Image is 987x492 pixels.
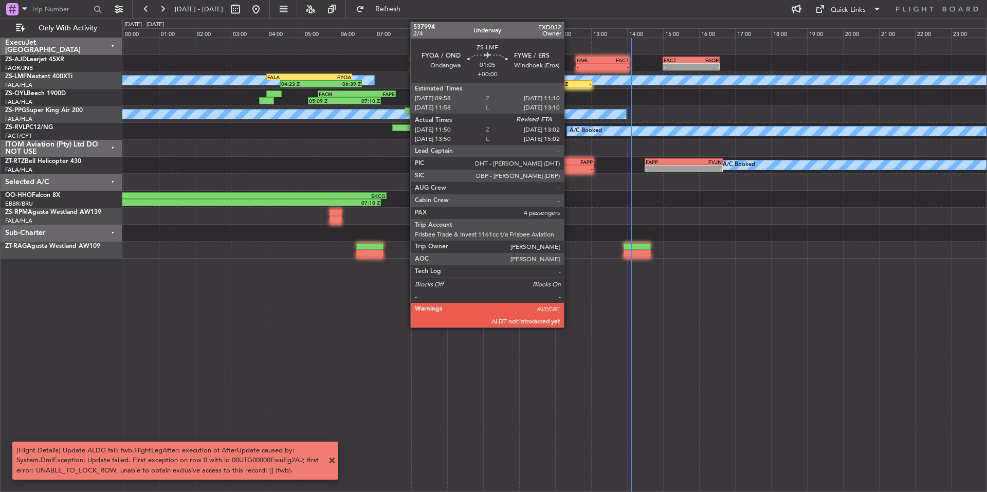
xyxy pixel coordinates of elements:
button: Refresh [351,1,413,17]
div: - [664,64,691,70]
button: Only With Activity [11,20,112,37]
span: ZS-LMF [5,74,27,80]
div: 12:08 Z [538,115,559,121]
a: ZS-OYLBeech 1900D [5,90,66,97]
div: 22:00 [915,28,951,38]
div: 06:39 Z [321,81,361,87]
div: - [684,166,722,172]
div: - [565,166,593,172]
span: ZT-RAG [5,243,27,249]
div: FAPP [646,159,684,165]
a: FALA/HLA [5,166,32,174]
div: 04:00 [267,28,303,38]
div: - [646,166,684,172]
div: 19:00 [807,28,843,38]
div: 07:10 Z [344,98,380,104]
div: 11:00 [519,28,555,38]
a: FAOR/JNB [5,64,33,72]
div: LEZL [40,193,213,199]
div: - [577,64,603,70]
span: ZS-OYL [5,90,27,97]
div: 07:10 Z [210,199,379,206]
div: 04:23 Z [281,81,321,87]
div: - [538,166,565,172]
div: 21:41 Z [40,199,210,206]
div: [DATE] - [DATE] [124,21,164,29]
div: - [602,64,629,70]
a: OO-HHOFalcon 8X [5,192,60,198]
div: 10:55 Z [517,115,538,121]
div: 15:00 [663,28,699,38]
div: 11:50 Z [550,81,570,87]
div: 05:09 Z [309,98,344,104]
div: 23:00 [951,28,987,38]
a: EBBR/BRU [5,200,33,208]
div: 03:00 [231,28,267,38]
div: FALA [534,108,554,114]
div: 14:00 [627,28,663,38]
div: FACT [602,57,629,63]
div: FABL [577,57,603,63]
span: Refresh [367,6,410,13]
div: FYOA [309,74,351,80]
div: FAOR [319,91,357,97]
div: A/C Booked [570,123,602,139]
div: FACT [412,57,436,63]
a: ZS-PPGSuper King Air 200 [5,107,83,114]
a: ZT-RTZBell Helicopter 430 [5,158,81,165]
span: OO-HHO [5,192,32,198]
div: 13:00 [591,28,627,38]
a: ZS-LMFNextant 400XTi [5,74,72,80]
a: ZT-RAGAgusta Westland AW109 [5,243,100,249]
div: 08:00 [411,28,447,38]
div: 21:00 [879,28,915,38]
div: 09:00 [447,28,483,38]
div: 12:00 [555,28,591,38]
a: FACT/CPT [5,132,32,140]
a: FALA/HLA [5,98,32,106]
span: ZT-RTZ [5,158,25,165]
div: 10:53 Z [476,98,514,104]
div: FAPP [565,159,593,165]
div: FACT [664,57,691,63]
div: FAOR [450,91,488,97]
div: 05:00 [303,28,339,38]
input: Trip Number [31,2,90,17]
div: - [412,64,436,70]
div: 10:00 [483,28,519,38]
div: 02:00 [195,28,231,38]
span: ZS-RPM [5,209,28,215]
div: 08:45 Z [438,98,476,104]
div: - [691,64,719,70]
span: [DATE] - [DATE] [175,5,223,14]
div: 07:00 [375,28,411,38]
div: FAPE [357,91,395,97]
div: Quick Links [831,5,866,15]
div: FYWE [503,74,524,80]
button: Quick Links [810,1,886,17]
a: FALA/HLA [5,115,32,123]
div: 01:00 [159,28,195,38]
div: FAOR [691,57,719,63]
div: FALA [538,159,565,165]
div: [Flight Details] Update ALDG fail: fwb.FlightLegAfter: execution of AfterUpdate caused by: System... [16,446,323,476]
div: 18:00 [771,28,807,38]
span: ZS-AJD [5,57,27,63]
div: FVJN [684,159,722,165]
span: Only With Activity [27,25,108,32]
div: SKCG [212,193,386,199]
a: FALA/HLA [5,217,32,225]
div: FALA [267,74,309,80]
div: - [436,64,461,70]
div: 06:00 [339,28,375,38]
div: 16:00 [699,28,735,38]
div: FAPE [412,91,450,97]
div: A/C Booked [525,72,557,88]
div: 17:00 [735,28,771,38]
a: ZS-RPMAgusta Westland AW139 [5,209,101,215]
span: ZS-PPG [5,107,26,114]
span: ZS-RVL [5,124,26,131]
div: 20:00 [843,28,879,38]
a: ZS-AJDLearjet 45XR [5,57,64,63]
div: FYOA [482,74,503,80]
